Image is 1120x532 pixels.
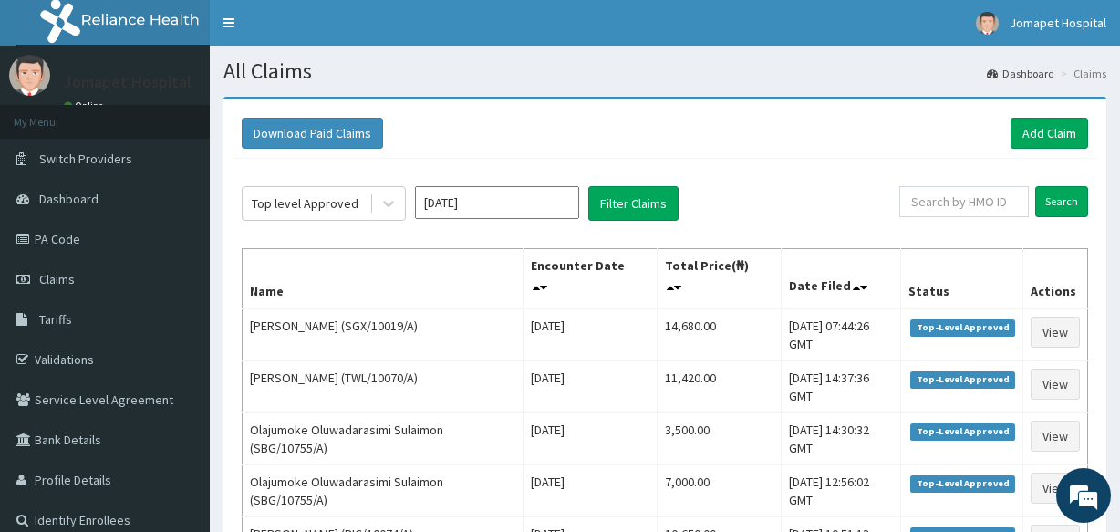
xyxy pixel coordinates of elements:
[243,413,524,465] td: Olajumoke Oluwadarasimi Sulaimon (SBG/10755/A)
[1031,317,1080,348] a: View
[524,413,658,465] td: [DATE]
[524,308,658,361] td: [DATE]
[1056,66,1106,81] li: Claims
[658,249,782,309] th: Total Price(₦)
[39,271,75,287] span: Claims
[39,311,72,328] span: Tariffs
[910,319,1015,336] span: Top-Level Approved
[1035,186,1088,217] input: Search
[899,186,1029,217] input: Search by HMO ID
[1022,249,1087,309] th: Actions
[242,118,383,149] button: Download Paid Claims
[658,465,782,517] td: 7,000.00
[782,413,901,465] td: [DATE] 14:30:32 GMT
[39,191,99,207] span: Dashboard
[901,249,1023,309] th: Status
[976,12,999,35] img: User Image
[782,361,901,413] td: [DATE] 14:37:36 GMT
[64,99,108,112] a: Online
[658,308,782,361] td: 14,680.00
[782,465,901,517] td: [DATE] 12:56:02 GMT
[588,186,679,221] button: Filter Claims
[524,249,658,309] th: Encounter Date
[243,465,524,517] td: Olajumoke Oluwadarasimi Sulaimon (SBG/10755/A)
[782,308,901,361] td: [DATE] 07:44:26 GMT
[9,55,50,96] img: User Image
[910,475,1015,492] span: Top-Level Approved
[1031,473,1080,504] a: View
[524,465,658,517] td: [DATE]
[243,361,524,413] td: [PERSON_NAME] (TWL/10070/A)
[1010,15,1106,31] span: Jomapet Hospital
[1011,118,1088,149] a: Add Claim
[524,361,658,413] td: [DATE]
[223,59,1106,83] h1: All Claims
[415,186,579,219] input: Select Month and Year
[243,308,524,361] td: [PERSON_NAME] (SGX/10019/A)
[658,413,782,465] td: 3,500.00
[252,194,358,213] div: Top level Approved
[1031,421,1080,452] a: View
[39,151,132,167] span: Switch Providers
[910,371,1015,388] span: Top-Level Approved
[243,249,524,309] th: Name
[910,423,1015,440] span: Top-Level Approved
[658,361,782,413] td: 11,420.00
[987,66,1054,81] a: Dashboard
[782,249,901,309] th: Date Filed
[1031,369,1080,400] a: View
[64,74,192,90] p: Jomapet Hospital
